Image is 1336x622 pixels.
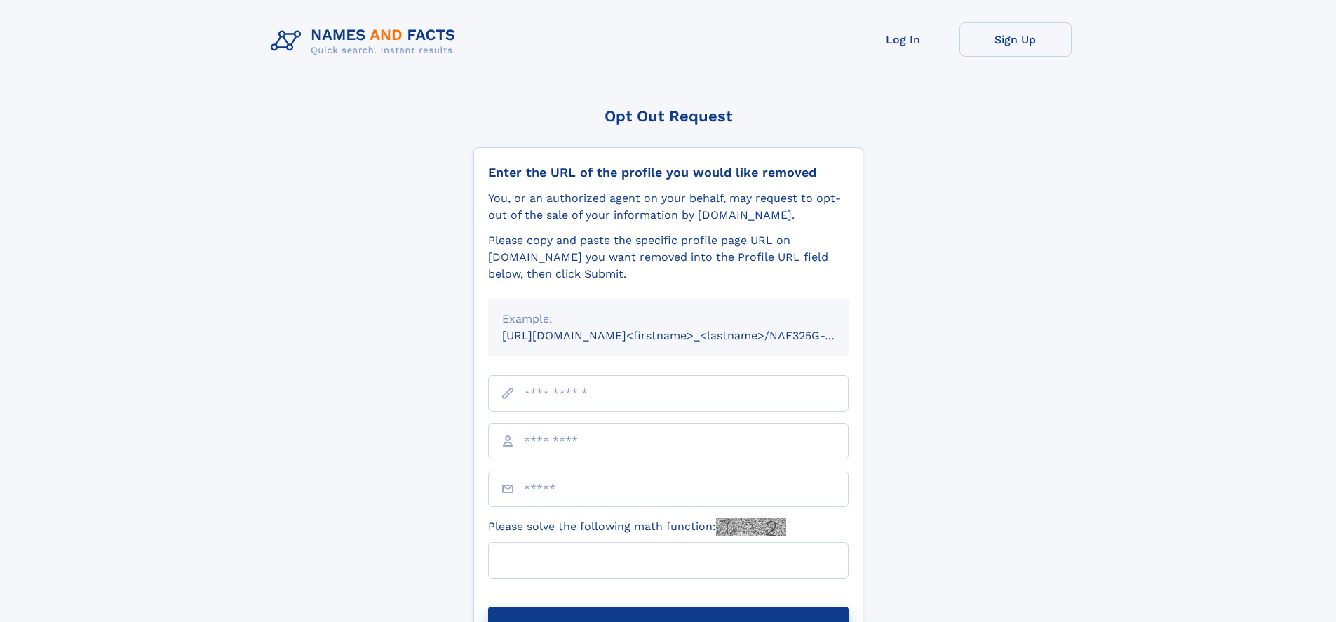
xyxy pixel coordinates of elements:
[502,311,835,327] div: Example:
[502,329,875,342] small: [URL][DOMAIN_NAME]<firstname>_<lastname>/NAF325G-xxxxxxxx
[488,232,849,283] div: Please copy and paste the specific profile page URL on [DOMAIN_NAME] you want removed into the Pr...
[265,22,467,60] img: Logo Names and Facts
[488,190,849,224] div: You, or an authorized agent on your behalf, may request to opt-out of the sale of your informatio...
[488,518,786,536] label: Please solve the following math function:
[959,22,1072,57] a: Sign Up
[473,107,863,125] div: Opt Out Request
[847,22,959,57] a: Log In
[488,165,849,180] div: Enter the URL of the profile you would like removed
